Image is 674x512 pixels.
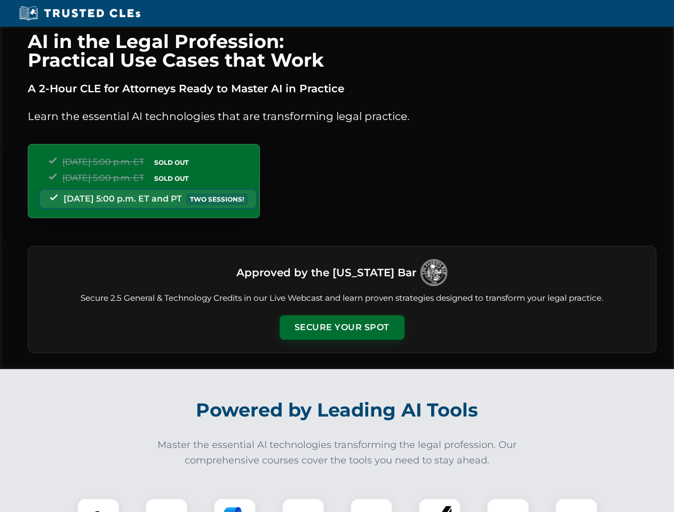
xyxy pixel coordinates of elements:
p: Master the essential AI technologies transforming the legal profession. Our comprehensive courses... [150,437,524,468]
span: [DATE] 5:00 p.m. ET [62,157,144,167]
h3: Approved by the [US_STATE] Bar [236,263,416,282]
button: Secure Your Spot [280,315,405,340]
img: Trusted CLEs [16,5,144,21]
h1: AI in the Legal Profession: Practical Use Cases that Work [28,32,656,69]
p: Learn the essential AI technologies that are transforming legal practice. [28,108,656,125]
span: SOLD OUT [150,173,192,184]
h2: Powered by Leading AI Tools [42,391,633,429]
span: [DATE] 5:00 p.m. ET [62,173,144,183]
img: Logo [421,259,447,286]
span: SOLD OUT [150,157,192,168]
p: Secure 2.5 General & Technology Credits in our Live Webcast and learn proven strategies designed ... [41,292,643,305]
p: A 2-Hour CLE for Attorneys Ready to Master AI in Practice [28,80,656,97]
